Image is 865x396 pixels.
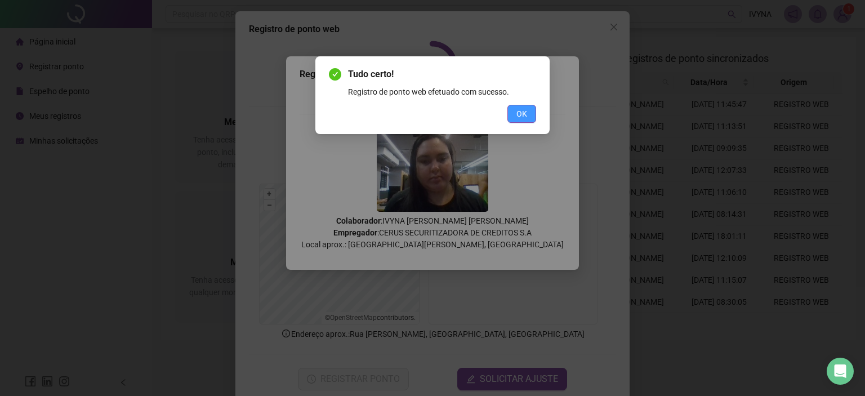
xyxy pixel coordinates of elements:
[348,68,536,81] span: Tudo certo!
[507,105,536,123] button: OK
[827,358,854,385] div: Open Intercom Messenger
[348,86,536,98] div: Registro de ponto web efetuado com sucesso.
[329,68,341,81] span: check-circle
[516,108,527,120] span: OK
